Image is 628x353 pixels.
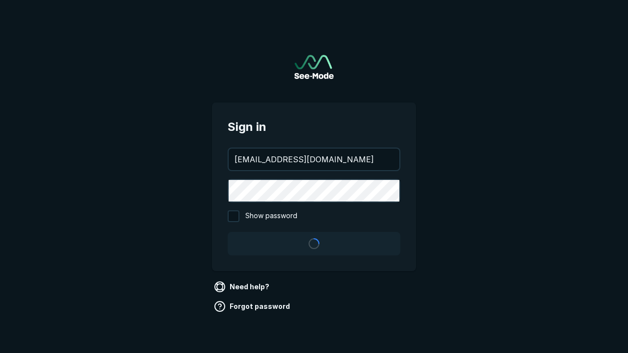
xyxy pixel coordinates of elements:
input: your@email.com [229,149,399,170]
img: See-Mode Logo [294,55,334,79]
span: Show password [245,210,297,222]
a: Need help? [212,279,273,295]
a: Go to sign in [294,55,334,79]
span: Sign in [228,118,400,136]
a: Forgot password [212,299,294,314]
